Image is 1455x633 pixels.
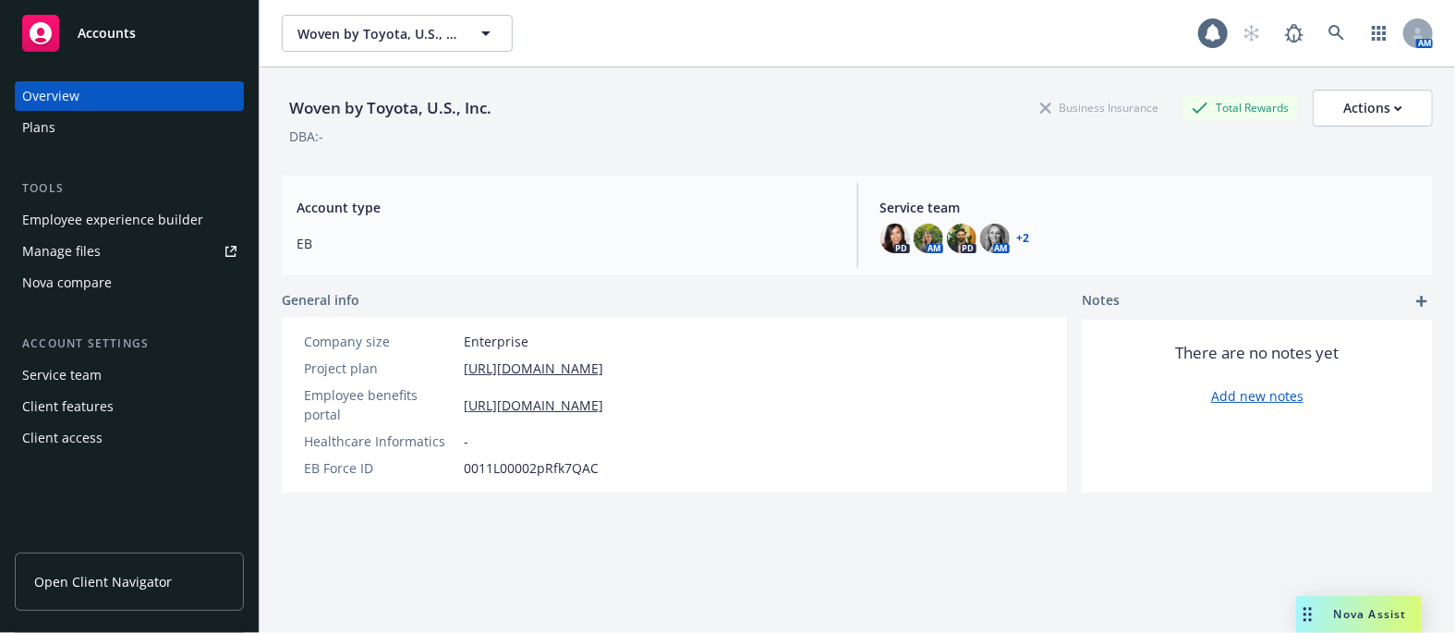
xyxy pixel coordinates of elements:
span: - [464,432,468,451]
img: photo [947,224,976,253]
span: There are no notes yet [1176,342,1340,364]
div: Plans [22,113,55,142]
a: Employee experience builder [15,205,244,235]
img: photo [980,224,1010,253]
div: Client features [22,392,114,421]
div: Woven by Toyota, U.S., Inc. [282,96,499,120]
div: Healthcare Informatics [304,432,456,451]
a: Search [1318,15,1355,52]
span: 0011L00002pRfk7QAC [464,458,599,478]
a: Switch app [1361,15,1398,52]
div: Client access [22,423,103,453]
a: Client features [15,392,244,421]
span: Woven by Toyota, U.S., Inc. [297,24,457,43]
div: EB Force ID [304,458,456,478]
div: Nova compare [22,268,112,298]
a: +2 [1017,233,1030,244]
div: Service team [22,360,102,390]
button: Nova Assist [1296,596,1422,633]
span: Accounts [78,26,136,41]
a: Accounts [15,7,244,59]
div: DBA: - [289,127,323,146]
span: Open Client Navigator [34,572,172,591]
a: Report a Bug [1276,15,1313,52]
div: Actions [1343,91,1402,126]
div: Overview [22,81,79,111]
a: Add new notes [1211,386,1303,406]
a: [URL][DOMAIN_NAME] [464,359,603,378]
a: add [1411,290,1433,312]
div: Drag to move [1296,596,1319,633]
a: Plans [15,113,244,142]
a: Start snowing [1233,15,1270,52]
span: Account type [297,198,835,217]
img: photo [914,224,943,253]
div: Project plan [304,359,456,378]
a: Service team [15,360,244,390]
a: Overview [15,81,244,111]
span: Service team [880,198,1419,217]
a: Client access [15,423,244,453]
img: photo [880,224,910,253]
div: Employee experience builder [22,205,203,235]
span: Notes [1082,290,1120,312]
button: Actions [1313,90,1433,127]
div: Employee benefits portal [304,385,456,424]
div: Manage files [22,237,101,266]
div: Account settings [15,335,244,353]
div: Company size [304,332,456,351]
a: Nova compare [15,268,244,298]
button: Woven by Toyota, U.S., Inc. [282,15,513,52]
span: EB [297,234,835,253]
span: Nova Assist [1334,606,1407,622]
a: [URL][DOMAIN_NAME] [464,396,603,415]
span: General info [282,290,359,310]
div: Total Rewards [1182,96,1298,119]
a: Manage files [15,237,244,266]
div: Tools [15,179,244,198]
div: Business Insurance [1031,96,1168,119]
span: Enterprise [464,332,528,351]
